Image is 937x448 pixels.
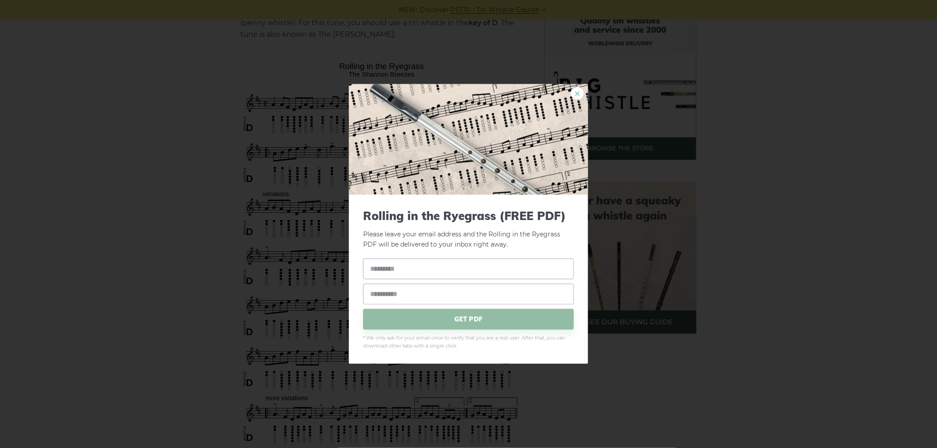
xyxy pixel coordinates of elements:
[363,209,574,223] span: Rolling in the Ryegrass (FREE PDF)
[349,84,588,195] img: Tin Whistle Tab Preview
[363,334,574,350] span: * We only ask for your email once to verify that you are a real user. After that, you can downloa...
[363,209,574,250] p: Please leave your email address and the Rolling in the Ryegrass PDF will be delivered to your inb...
[363,309,574,329] span: GET PDF
[571,87,584,100] a: ×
